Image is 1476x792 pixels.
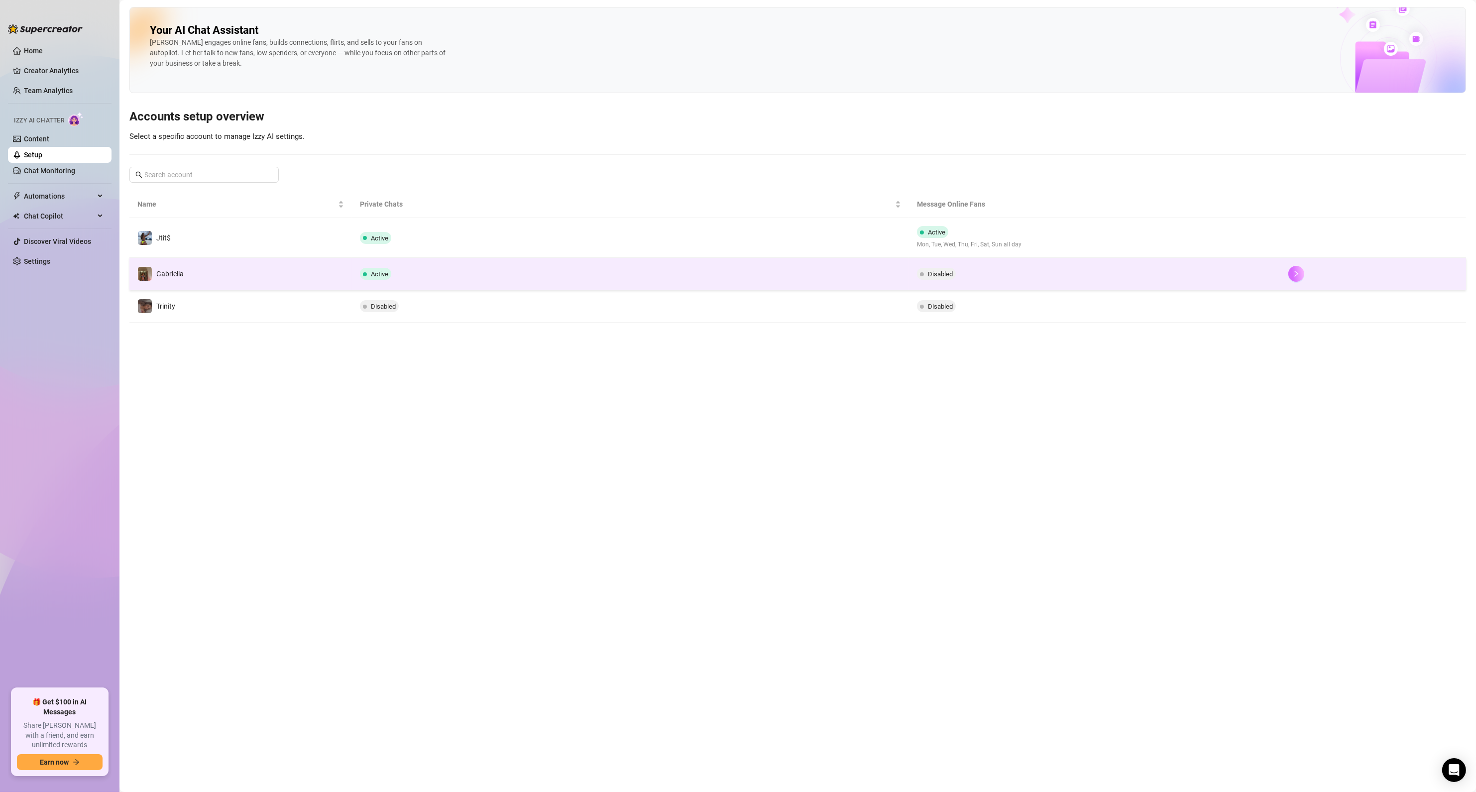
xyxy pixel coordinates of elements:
[360,199,893,210] span: Private Chats
[24,135,49,143] a: Content
[137,199,336,210] span: Name
[135,171,142,178] span: search
[24,63,104,79] a: Creator Analytics
[917,240,1022,249] span: Mon, Tue, Wed, Thu, Fri, Sat, Sun all day
[17,721,103,750] span: Share [PERSON_NAME] with a friend, and earn unlimited rewards
[8,24,83,34] img: logo-BBDzfeDw.svg
[73,759,80,766] span: arrow-right
[928,228,945,236] span: Active
[24,47,43,55] a: Home
[156,302,175,310] span: Trinity
[13,192,21,200] span: thunderbolt
[24,237,91,245] a: Discover Viral Videos
[1293,270,1300,277] span: right
[156,270,184,278] span: Gabriella
[24,188,95,204] span: Automations
[14,116,64,125] span: Izzy AI Chatter
[24,208,95,224] span: Chat Copilot
[24,257,50,265] a: Settings
[68,112,84,126] img: AI Chatter
[17,697,103,717] span: 🎁 Get $100 in AI Messages
[40,758,69,766] span: Earn now
[371,234,388,242] span: Active
[13,213,19,220] img: Chat Copilot
[24,87,73,95] a: Team Analytics
[138,299,152,313] img: Trinity
[352,191,909,218] th: Private Chats
[150,37,449,69] div: [PERSON_NAME] engages online fans, builds connections, flirts, and sells to your fans on autopilo...
[928,303,953,310] span: Disabled
[144,169,265,180] input: Search account
[371,303,396,310] span: Disabled
[129,132,305,141] span: Select a specific account to manage Izzy AI settings.
[928,270,953,278] span: Disabled
[1442,758,1466,782] div: Open Intercom Messenger
[1288,266,1304,282] button: right
[371,270,388,278] span: Active
[138,267,152,281] img: Gabriella
[156,234,171,242] span: Jtit$
[909,191,1280,218] th: Message Online Fans
[24,167,75,175] a: Chat Monitoring
[129,109,1466,125] h3: Accounts setup overview
[138,231,152,245] img: Jtit$
[24,151,42,159] a: Setup
[17,754,103,770] button: Earn nowarrow-right
[129,191,352,218] th: Name
[150,23,258,37] h2: Your AI Chat Assistant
